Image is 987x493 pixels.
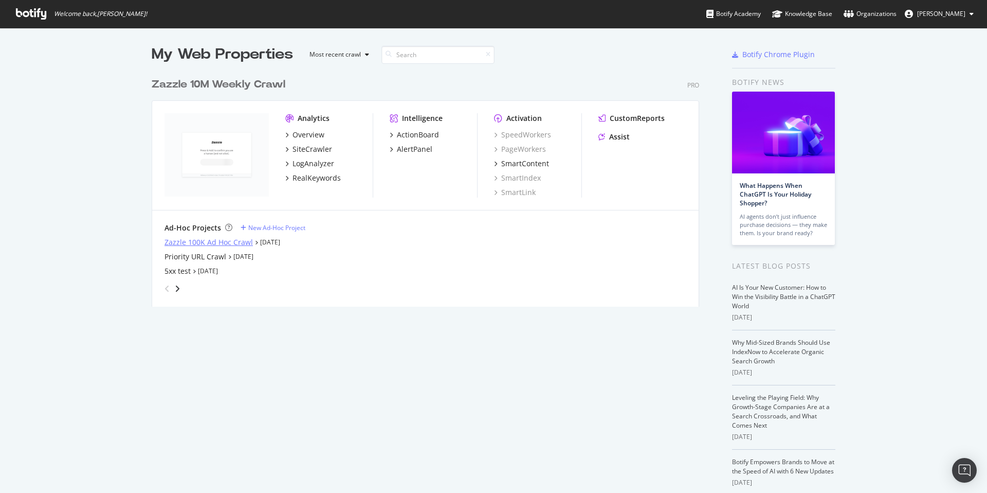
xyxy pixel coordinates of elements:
div: Botify news [732,77,835,88]
a: SmartLink [494,187,536,198]
a: Overview [285,130,324,140]
div: Ad-Hoc Projects [164,223,221,233]
a: LogAnalyzer [285,159,334,169]
a: AlertPanel [390,144,432,154]
div: Botify Chrome Plugin [742,49,815,60]
a: New Ad-Hoc Project [241,223,305,232]
a: SmartContent [494,159,549,169]
div: SmartContent [501,159,549,169]
a: [DATE] [233,252,253,261]
a: SiteCrawler [285,144,332,154]
div: Activation [506,113,542,124]
a: 5xx test [164,266,191,276]
a: [DATE] [198,267,218,275]
div: CustomReports [610,113,665,124]
div: AI agents don’t just influence purchase decisions — they make them. Is your brand ready? [740,213,827,237]
div: SiteCrawler [293,144,332,154]
div: angle-left [160,280,174,297]
div: Most recent crawl [309,51,361,58]
button: [PERSON_NAME] [897,6,982,22]
div: AlertPanel [397,144,432,154]
div: RealKeywords [293,173,341,183]
div: Open Intercom Messenger [952,458,977,483]
a: SpeedWorkers [494,130,551,140]
a: Assist [598,132,630,142]
a: Zazzle 100K Ad Hoc Crawl [164,237,253,248]
a: What Happens When ChatGPT Is Your Holiday Shopper? [740,181,811,207]
div: grid [152,65,707,307]
a: Leveling the Playing Field: Why Growth-Stage Companies Are at a Search Crossroads, and What Comes... [732,393,830,430]
div: Assist [609,132,630,142]
div: Organizations [844,9,897,19]
div: Botify Academy [706,9,761,19]
a: SmartIndex [494,173,541,183]
a: Botify Empowers Brands to Move at the Speed of AI with 6 New Updates [732,457,834,476]
div: [DATE] [732,478,835,487]
div: Analytics [298,113,330,124]
img: zazzle.com [164,113,269,197]
div: Overview [293,130,324,140]
div: Intelligence [402,113,443,124]
div: ActionBoard [397,130,439,140]
button: Most recent crawl [301,46,373,63]
a: PageWorkers [494,144,546,154]
a: Why Mid-Sized Brands Should Use IndexNow to Accelerate Organic Search Growth [732,338,830,365]
a: Botify Chrome Plugin [732,49,815,60]
div: My Web Properties [152,44,293,65]
div: angle-right [174,284,181,294]
img: What Happens When ChatGPT Is Your Holiday Shopper? [732,92,835,173]
input: Search [381,46,495,64]
div: Zazzle 10M Weekly Crawl [152,77,285,92]
div: [DATE] [732,313,835,322]
a: CustomReports [598,113,665,124]
a: ActionBoard [390,130,439,140]
a: Zazzle 10M Weekly Crawl [152,77,289,92]
a: [DATE] [260,238,280,246]
span: Welcome back, [PERSON_NAME] ! [54,10,147,18]
div: Pro [687,81,699,90]
div: LogAnalyzer [293,159,334,169]
a: AI Is Your New Customer: How to Win the Visibility Battle in a ChatGPT World [732,283,835,310]
div: [DATE] [732,432,835,442]
a: RealKeywords [285,173,341,183]
span: Colin Ma [917,9,965,18]
div: [DATE] [732,368,835,377]
div: Knowledge Base [772,9,832,19]
div: Latest Blog Posts [732,260,835,272]
div: New Ad-Hoc Project [248,223,305,232]
a: Priority URL Crawl [164,252,226,262]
